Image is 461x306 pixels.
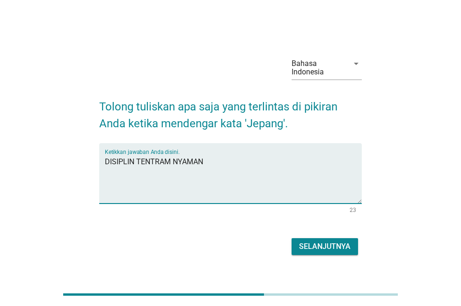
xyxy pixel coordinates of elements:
textarea: Ketikkan jawaban Anda disini. [105,154,362,204]
h2: Tolong tuliskan apa saja yang terlintas di pikiran Anda ketika mendengar kata 'Jepang'. [99,89,362,132]
button: Selanjutnya [292,238,358,255]
div: 23 [350,207,356,213]
i: arrow_drop_down [351,58,362,69]
div: Selanjutnya [299,241,351,252]
div: Bahasa Indonesia [292,59,343,76]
